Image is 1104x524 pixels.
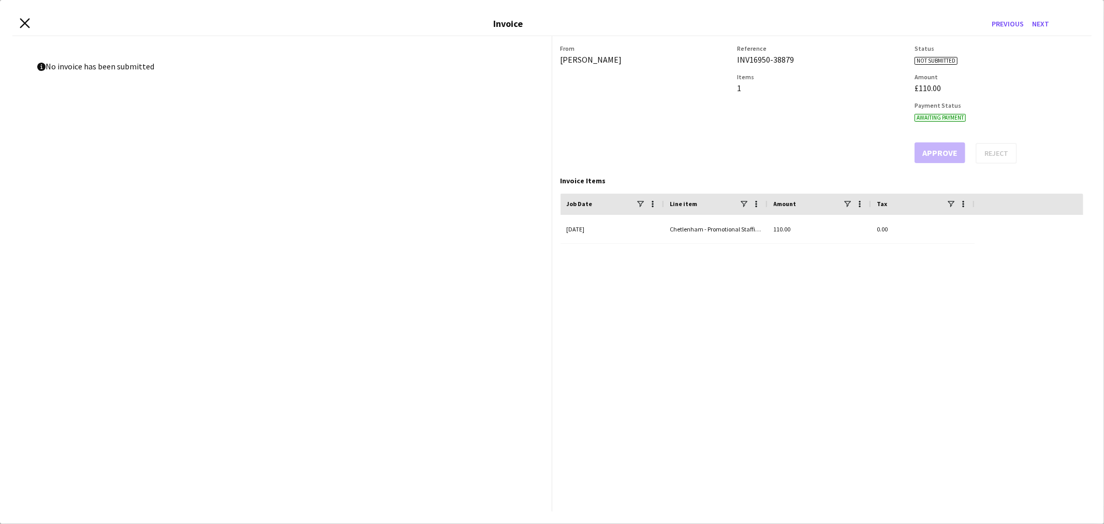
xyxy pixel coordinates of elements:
h3: Amount [915,73,1083,81]
span: Job Date [567,200,593,208]
div: 110.00 [768,215,871,243]
span: Line item [670,200,698,208]
div: Chetlenham - Promotional Staffing (Brand Ambassadors) (salary) [664,215,768,243]
span: Tax [877,200,888,208]
p: No invoice has been submitted [37,61,527,70]
div: 1 [738,83,906,93]
div: [DATE] [561,215,664,243]
div: INV16950-38879 [738,54,906,65]
div: 0.00 [871,215,975,243]
div: [PERSON_NAME] [561,54,729,65]
h3: Invoice [494,18,523,30]
h3: Payment Status [915,101,1083,109]
span: Awaiting payment [915,114,966,122]
div: Invoice Items [561,176,1084,185]
h3: Items [738,73,906,81]
h3: Reference [738,45,906,52]
button: Previous [988,16,1028,32]
div: £110.00 [915,83,1083,93]
button: Next [1028,16,1053,32]
h3: Status [915,45,1083,52]
span: Not submitted [915,57,958,65]
h3: From [561,45,729,52]
span: Amount [774,200,797,208]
